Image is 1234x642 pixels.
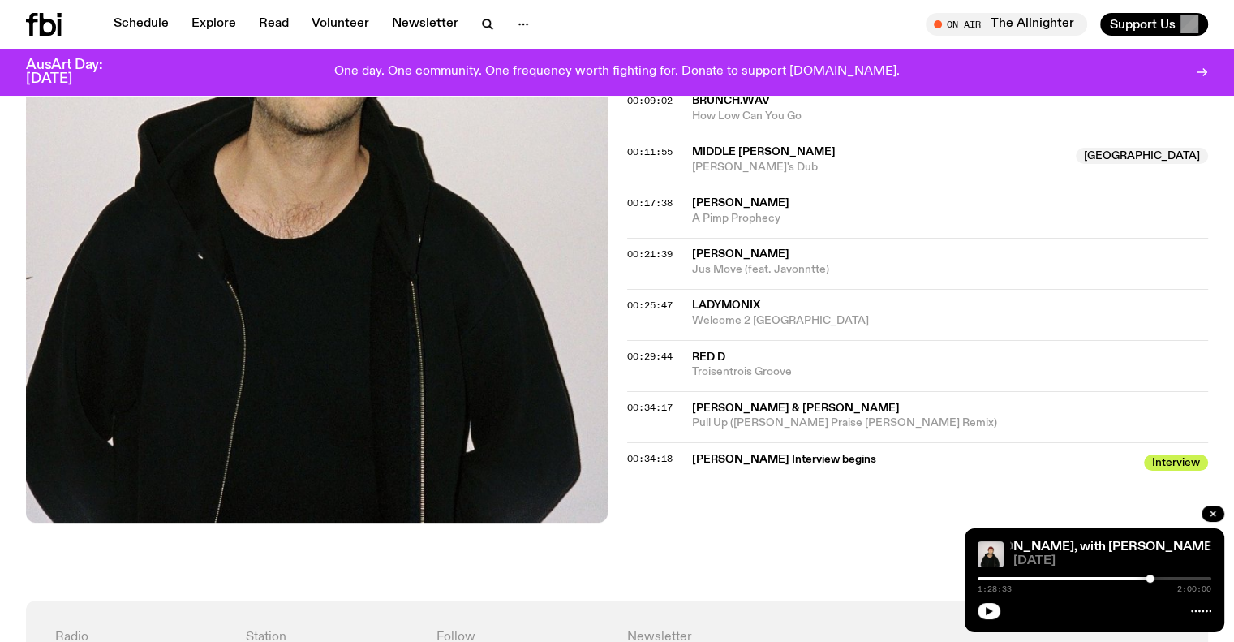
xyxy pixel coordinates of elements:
button: 00:17:38 [627,199,673,208]
span: Brunch.wav [692,95,770,106]
span: 00:29:44 [627,350,673,363]
span: Troisentrois Groove [692,364,1209,380]
span: 00:09:02 [627,94,673,107]
button: 00:25:47 [627,301,673,310]
button: Support Us [1100,13,1208,36]
span: 00:21:39 [627,248,673,261]
span: 00:17:38 [627,196,673,209]
span: Interview [1144,455,1208,471]
span: LADYMONIX [692,299,760,311]
button: 00:34:17 [627,403,673,412]
span: [PERSON_NAME]'s Dub [692,160,1067,175]
span: A Pimp Prophecy [692,211,1209,226]
span: 2:00:00 [1177,585,1211,593]
span: How Low Can You Go [692,109,1209,124]
span: [PERSON_NAME] [692,197,789,209]
button: 00:34:18 [627,455,673,463]
span: [PERSON_NAME] & [PERSON_NAME] [692,403,900,414]
span: 00:11:55 [627,145,673,158]
span: Welcome 2 [GEOGRAPHIC_DATA] [692,313,1209,329]
span: [DATE] [1013,555,1211,567]
a: Schedule [104,13,178,36]
span: Support Us [1110,17,1176,32]
span: 00:34:18 [627,452,673,465]
p: One day. One community. One frequency worth fighting for. Donate to support [DOMAIN_NAME]. [334,65,900,80]
button: 00:29:44 [627,352,673,361]
span: Pull Up ([PERSON_NAME] Praise [PERSON_NAME] Remix) [692,416,1209,431]
span: [PERSON_NAME] Interview begins [692,452,1135,467]
h3: AusArt Day: [DATE] [26,58,130,86]
a: Explore [182,13,246,36]
button: On AirThe Allnighter [926,13,1087,36]
span: Middle [PERSON_NAME] [692,146,836,157]
a: Read [249,13,299,36]
button: 00:11:55 [627,148,673,157]
a: Sunset with [PERSON_NAME], with [PERSON_NAME] [894,541,1216,554]
span: [PERSON_NAME] [692,248,789,260]
a: Newsletter [382,13,468,36]
span: Red D [692,351,725,363]
span: 00:34:17 [627,401,673,414]
span: 00:25:47 [627,299,673,312]
span: 1:28:33 [978,585,1012,593]
button: 00:21:39 [627,250,673,259]
span: [GEOGRAPHIC_DATA] [1076,148,1208,164]
span: Jus Move (feat. Javonntte) [692,262,1209,278]
a: Volunteer [302,13,379,36]
button: 00:09:02 [627,97,673,106]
